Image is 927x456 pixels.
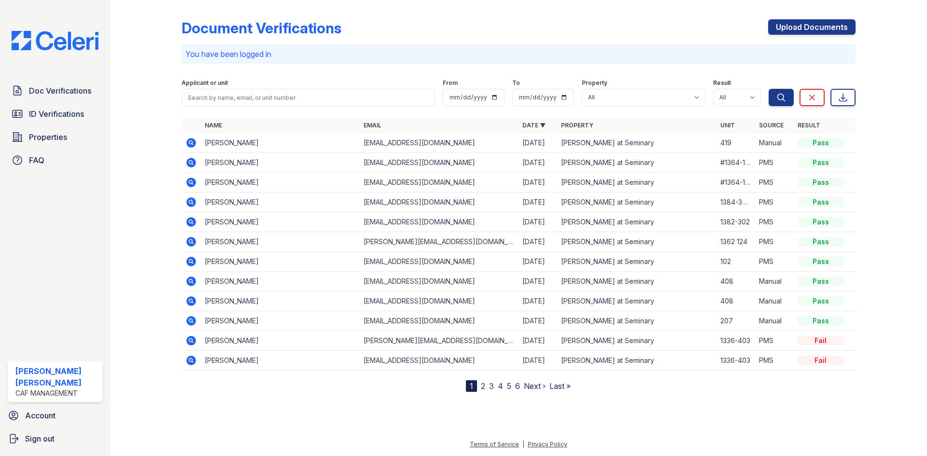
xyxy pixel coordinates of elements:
td: PMS [755,252,794,272]
span: Sign out [25,433,55,444]
td: [DATE] [519,252,557,272]
span: ID Verifications [29,108,84,120]
div: Pass [798,158,844,167]
td: [PERSON_NAME] [201,291,360,311]
td: [PERSON_NAME] at Seminary [557,311,716,331]
td: [DATE] [519,272,557,291]
a: 3 [489,381,494,391]
td: [DATE] [519,212,557,232]
td: [EMAIL_ADDRESS][DOMAIN_NAME] [360,173,519,193]
td: [PERSON_NAME] at Seminary [557,252,716,272]
div: Pass [798,217,844,227]
td: [PERSON_NAME] at Seminary [557,133,716,153]
td: [PERSON_NAME] [201,212,360,232]
td: [EMAIL_ADDRESS][DOMAIN_NAME] [360,311,519,331]
td: [PERSON_NAME] [201,193,360,212]
td: Manual [755,291,794,311]
td: [PERSON_NAME] at Seminary [557,153,716,173]
td: [DATE] [519,133,557,153]
td: 1362 124 [716,232,755,252]
td: [EMAIL_ADDRESS][DOMAIN_NAME] [360,153,519,173]
a: 5 [507,381,511,391]
a: 4 [498,381,503,391]
div: Fail [798,336,844,345]
a: 2 [481,381,485,391]
td: [DATE] [519,331,557,351]
td: [PERSON_NAME] at Seminary [557,212,716,232]
div: Pass [798,296,844,306]
td: [DATE] [519,232,557,252]
div: Pass [798,316,844,326]
td: [PERSON_NAME] [201,252,360,272]
td: [PERSON_NAME] at Seminary [557,173,716,193]
div: Pass [798,138,844,148]
label: From [443,79,458,87]
td: [PERSON_NAME] [201,351,360,371]
a: Sign out [4,429,106,448]
a: Account [4,406,106,425]
td: Manual [755,272,794,291]
td: [PERSON_NAME][EMAIL_ADDRESS][DOMAIN_NAME] [360,331,519,351]
a: Property [561,122,593,129]
p: You have been logged in [185,48,852,60]
div: | [522,441,524,448]
div: Pass [798,178,844,187]
div: Pass [798,197,844,207]
td: [DATE] [519,153,557,173]
label: Applicant or unit [182,79,228,87]
td: [PERSON_NAME] [201,232,360,252]
td: [PERSON_NAME] [201,331,360,351]
a: Last » [549,381,571,391]
a: Upload Documents [768,19,856,35]
div: [PERSON_NAME] [PERSON_NAME] [15,365,98,388]
td: [EMAIL_ADDRESS][DOMAIN_NAME] [360,272,519,291]
td: 408 [716,291,755,311]
td: [PERSON_NAME] [201,311,360,331]
td: 408 [716,272,755,291]
a: Name [205,122,222,129]
td: [PERSON_NAME][EMAIL_ADDRESS][DOMAIN_NAME] [360,232,519,252]
td: [DATE] [519,173,557,193]
td: [EMAIL_ADDRESS][DOMAIN_NAME] [360,351,519,371]
a: Email [364,122,381,129]
div: Pass [798,257,844,266]
td: [EMAIL_ADDRESS][DOMAIN_NAME] [360,212,519,232]
td: [PERSON_NAME] at Seminary [557,193,716,212]
td: 1336-403 [716,351,755,371]
td: Manual [755,133,794,153]
label: Property [582,79,607,87]
a: Privacy Policy [528,441,567,448]
td: [EMAIL_ADDRESS][DOMAIN_NAME] [360,133,519,153]
td: 102 [716,252,755,272]
label: To [512,79,520,87]
a: FAQ [8,151,102,170]
div: Fail [798,356,844,365]
td: [DATE] [519,311,557,331]
td: [DATE] [519,193,557,212]
td: PMS [755,212,794,232]
td: PMS [755,232,794,252]
td: [PERSON_NAME] [201,272,360,291]
td: [EMAIL_ADDRESS][DOMAIN_NAME] [360,193,519,212]
a: Properties [8,127,102,147]
td: PMS [755,351,794,371]
td: #1364-129 [716,173,755,193]
td: 207 [716,311,755,331]
td: 1382-302 [716,212,755,232]
div: Pass [798,276,844,286]
td: [DATE] [519,351,557,371]
a: Doc Verifications [8,81,102,100]
td: 1384-307L [716,193,755,212]
span: Doc Verifications [29,85,91,97]
div: Document Verifications [182,19,341,37]
a: Date ▼ [522,122,546,129]
div: CAF Management [15,388,98,398]
a: 6 [515,381,520,391]
a: Unit [720,122,735,129]
td: [PERSON_NAME] [201,133,360,153]
a: ID Verifications [8,104,102,124]
td: [PERSON_NAME] at Seminary [557,351,716,371]
td: [EMAIL_ADDRESS][DOMAIN_NAME] [360,252,519,272]
a: Result [798,122,820,129]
